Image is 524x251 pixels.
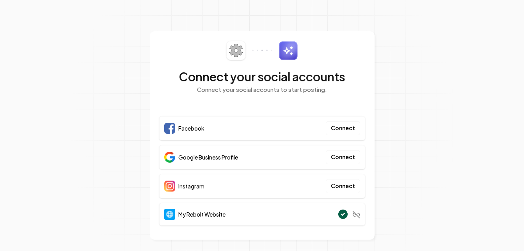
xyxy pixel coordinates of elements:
img: connector-dots.svg [252,50,272,51]
h2: Connect your social accounts [159,70,365,84]
span: My Rebolt Website [178,210,226,218]
span: Facebook [178,124,204,132]
button: Connect [326,150,360,164]
img: Google [164,152,175,163]
img: Instagram [164,181,175,192]
span: Instagram [178,182,204,190]
button: Connect [326,121,360,135]
img: Facebook [164,123,175,134]
span: Google Business Profile [178,153,238,161]
button: Connect [326,179,360,193]
img: Website [164,209,175,220]
img: sparkles.svg [279,41,298,60]
p: Connect your social accounts to start posting. [159,85,365,94]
